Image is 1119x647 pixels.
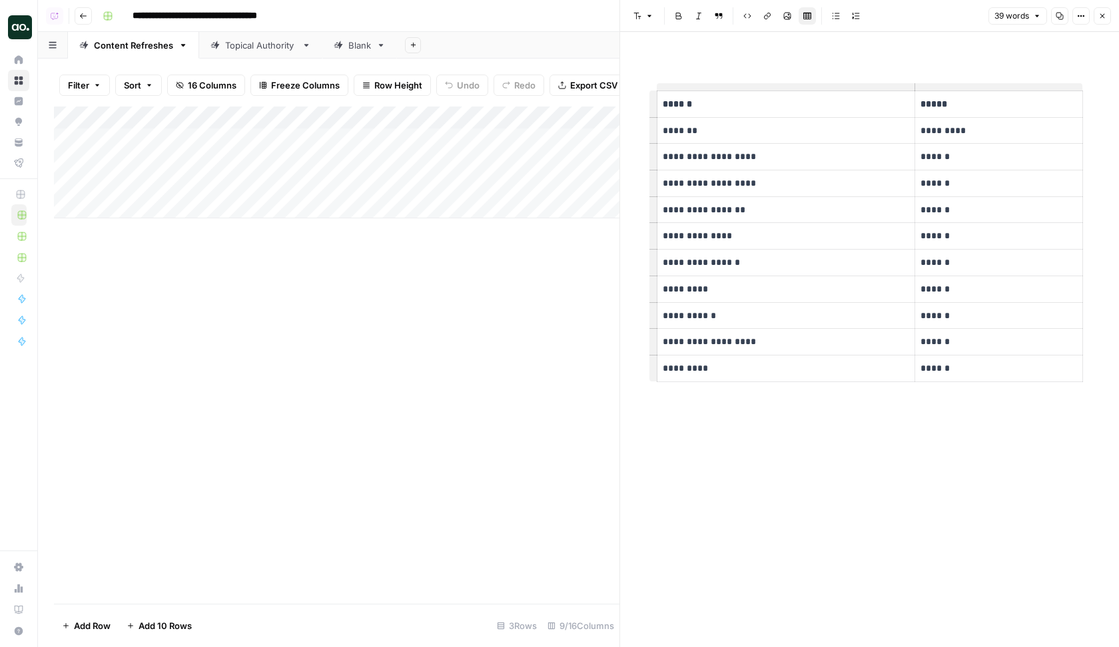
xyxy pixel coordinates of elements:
a: Learning Hub [8,599,29,620]
a: Browse [8,70,29,91]
span: Redo [514,79,536,92]
span: Freeze Columns [271,79,340,92]
button: Export CSV [550,75,626,96]
img: Nick's Workspace Logo [8,15,32,39]
div: 9/16 Columns [542,615,619,636]
button: Redo [494,75,544,96]
span: Filter [68,79,89,92]
a: Blank [322,32,397,59]
span: Add Row [74,619,111,632]
span: Export CSV [570,79,617,92]
div: Topical Authority [225,39,296,52]
a: Settings [8,556,29,578]
button: Row Height [354,75,431,96]
span: 39 words [994,10,1029,22]
span: Undo [457,79,480,92]
span: Row Height [374,79,422,92]
button: Add Row [54,615,119,636]
a: Usage [8,578,29,599]
a: Opportunities [8,111,29,132]
div: Content Refreshes [94,39,173,52]
button: 39 words [988,7,1047,25]
button: Freeze Columns [250,75,348,96]
a: Insights [8,91,29,112]
a: Flightpath [8,152,29,174]
button: Help + Support [8,620,29,642]
button: 16 Columns [167,75,245,96]
a: Topical Authority [199,32,322,59]
button: Sort [115,75,162,96]
a: Your Data [8,132,29,153]
a: Content Refreshes [68,32,199,59]
button: Add 10 Rows [119,615,200,636]
button: Filter [59,75,110,96]
span: Add 10 Rows [139,619,192,632]
span: 16 Columns [188,79,236,92]
button: Undo [436,75,488,96]
button: Workspace: Nick's Workspace [8,11,29,44]
a: Home [8,49,29,71]
span: Sort [124,79,141,92]
div: Blank [348,39,371,52]
div: 3 Rows [492,615,542,636]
